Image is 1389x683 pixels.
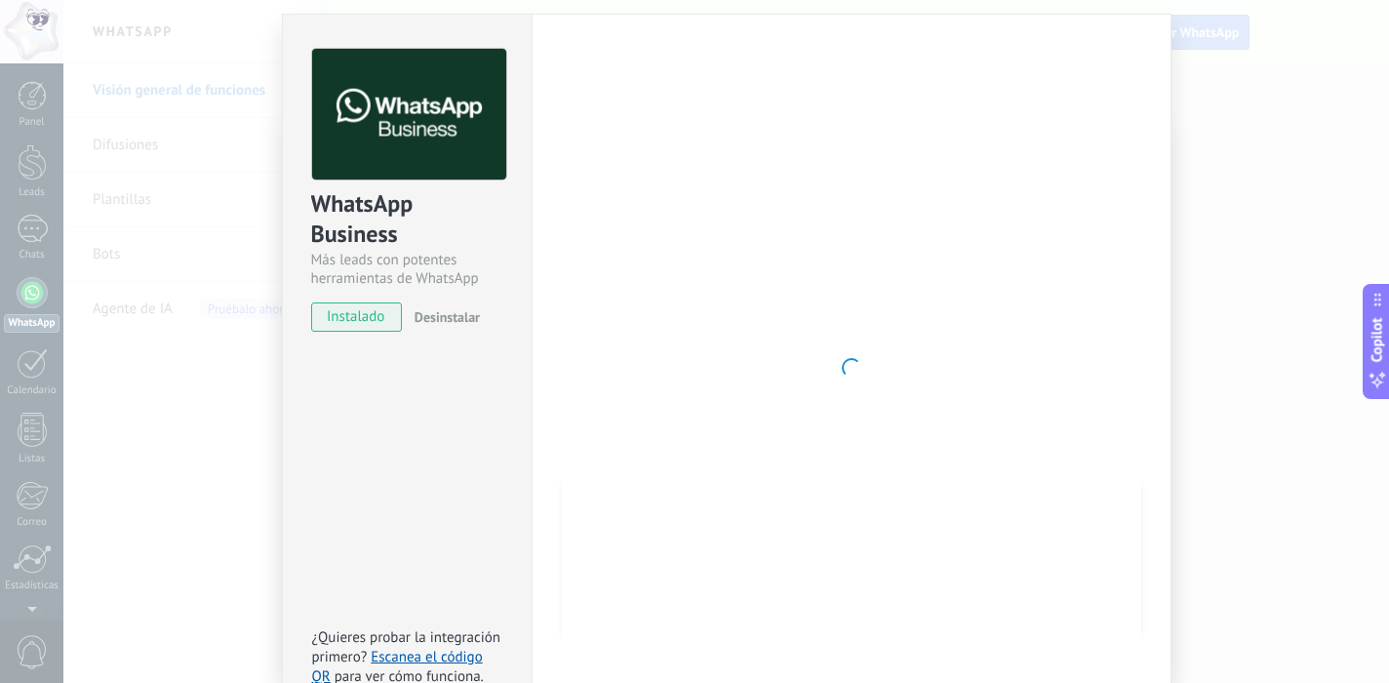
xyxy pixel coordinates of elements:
button: Desinstalar [407,302,480,332]
span: ¿Quieres probar la integración primero? [312,628,501,666]
span: Copilot [1368,318,1387,363]
span: Desinstalar [415,308,480,326]
span: instalado [312,302,401,332]
div: Más leads con potentes herramientas de WhatsApp [311,251,503,288]
div: WhatsApp Business [311,188,503,251]
img: logo_main.png [312,49,506,181]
